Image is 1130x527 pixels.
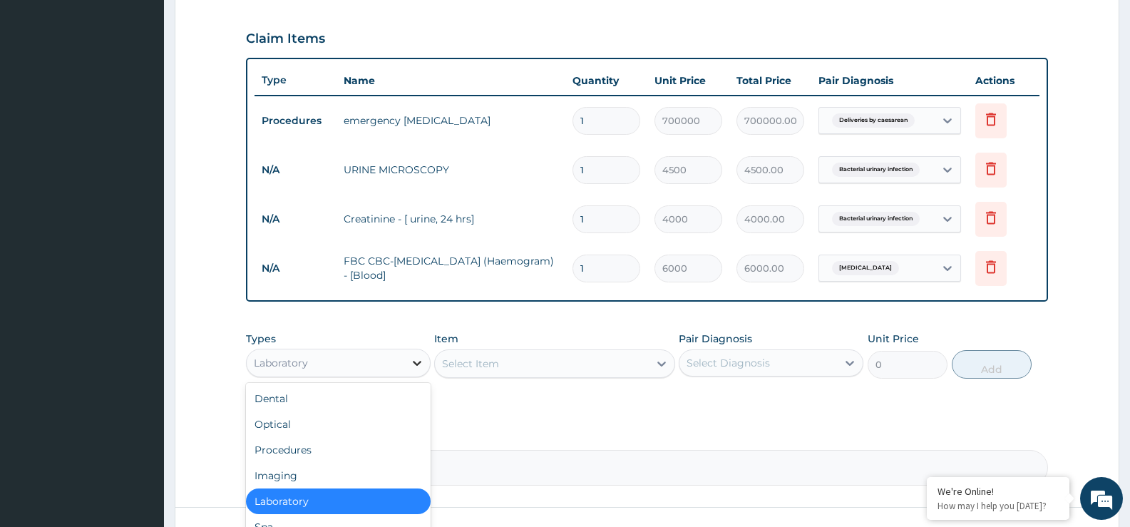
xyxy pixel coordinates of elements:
div: Optical [246,411,431,437]
label: Item [434,332,458,346]
td: FBC CBC-[MEDICAL_DATA] (Haemogram) - [Blood] [337,247,565,290]
th: Type [255,67,337,93]
label: Comment [246,430,1048,442]
th: Name [337,66,565,95]
div: Minimize live chat window [234,7,268,41]
span: Deliveries by caesarean [832,113,915,128]
td: URINE MICROSCOPY [337,155,565,184]
th: Unit Price [647,66,729,95]
th: Pair Diagnosis [811,66,968,95]
div: Select Diagnosis [687,356,770,370]
div: Chat with us now [74,80,240,98]
div: Select Item [442,357,499,371]
th: Actions [968,66,1039,95]
label: Unit Price [868,332,919,346]
td: N/A [255,206,337,232]
div: Laboratory [254,356,308,370]
textarea: Type your message and hit 'Enter' [7,364,272,414]
div: Imaging [246,463,431,488]
th: Total Price [729,66,811,95]
div: We're Online! [938,485,1059,498]
div: Laboratory [246,488,431,514]
th: Quantity [565,66,647,95]
img: d_794563401_company_1708531726252_794563401 [26,71,58,107]
div: Procedures [246,437,431,463]
td: Procedures [255,108,337,134]
span: [MEDICAL_DATA] [832,261,899,275]
td: N/A [255,255,337,282]
label: Types [246,333,276,345]
h3: Claim Items [246,31,325,47]
td: emergency [MEDICAL_DATA] [337,106,565,135]
td: N/A [255,157,337,183]
span: Bacterial urinary infection [832,163,920,177]
p: How may I help you today? [938,500,1059,512]
span: Bacterial urinary infection [832,212,920,226]
button: Add [952,350,1032,379]
label: Pair Diagnosis [679,332,752,346]
span: We're online! [83,167,197,311]
td: Creatinine - [ urine, 24 hrs] [337,205,565,233]
div: Dental [246,386,431,411]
